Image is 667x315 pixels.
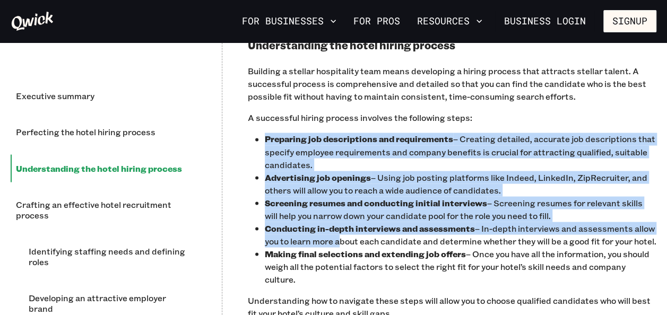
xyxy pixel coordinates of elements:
p: A successful hiring process involves the following steps: [248,111,656,124]
a: For Pros [349,12,404,30]
b: Advertising job openings [265,171,371,182]
p: – Using job posting platforms like Indeed, LinkedIn, ZipRecruiter, and others will allow you to r... [265,171,656,196]
p: – Creating detailed, accurate job descriptions that specify employee requirements and company ben... [265,133,656,171]
li: Perfecting the hotel hiring process [11,119,196,146]
h2: Understanding the hotel hiring process [248,39,656,52]
li: Identifying staffing needs and defining roles [23,238,196,276]
button: For Businesses [238,12,341,30]
li: Executive summary [11,83,196,110]
b: Conducting in-depth interviews and assessments [265,222,475,233]
b: Screening resumes and conducting initial interviews [265,197,487,208]
li: Crafting an effective hotel recruitment process [11,191,196,229]
button: Signup [603,10,656,32]
p: – Screening resumes for relevant skills will help you narrow down your candidate pool for the rol... [265,196,656,222]
a: Business Login [495,10,595,32]
b: Making final selections and extending job offers [265,248,466,259]
p: – Once you have all the information, you should weigh all the potential factors to select the rig... [265,247,656,285]
p: – In-depth interviews and assessments allow you to learn more about each candidate and determine ... [265,222,656,247]
b: Preparing job descriptions and requirements [265,133,453,144]
p: Building a stellar hospitality team means developing a hiring process that attracts stellar talen... [248,65,656,103]
li: Understanding the hotel hiring process [11,155,196,182]
button: Resources [413,12,487,30]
